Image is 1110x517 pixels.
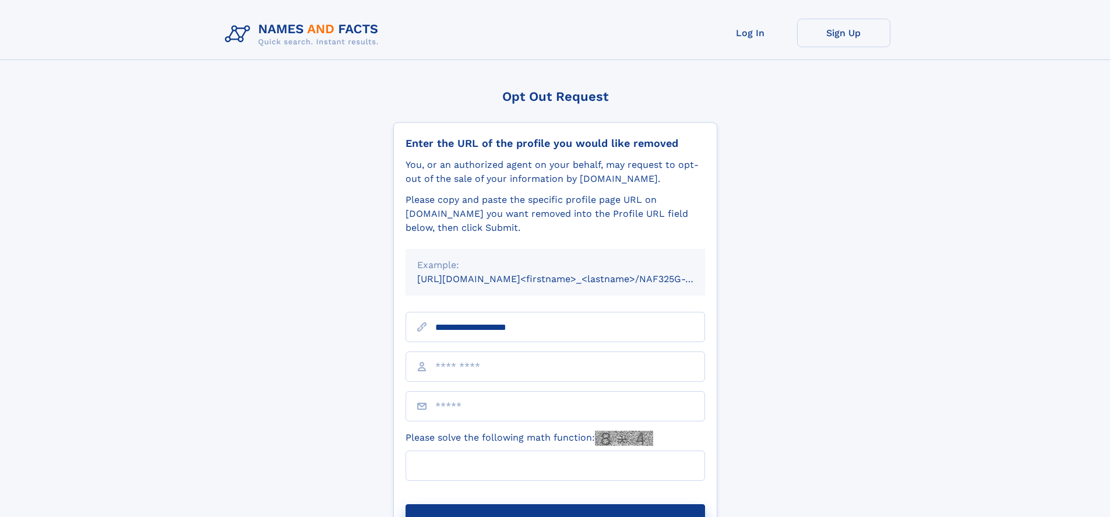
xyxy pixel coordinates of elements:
a: Log In [704,19,797,47]
label: Please solve the following math function: [406,431,653,446]
a: Sign Up [797,19,890,47]
div: Example: [417,258,693,272]
small: [URL][DOMAIN_NAME]<firstname>_<lastname>/NAF325G-xxxxxxxx [417,273,727,284]
div: Enter the URL of the profile you would like removed [406,137,705,150]
div: Opt Out Request [393,89,717,104]
img: Logo Names and Facts [220,19,388,50]
div: Please copy and paste the specific profile page URL on [DOMAIN_NAME] you want removed into the Pr... [406,193,705,235]
div: You, or an authorized agent on your behalf, may request to opt-out of the sale of your informatio... [406,158,705,186]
